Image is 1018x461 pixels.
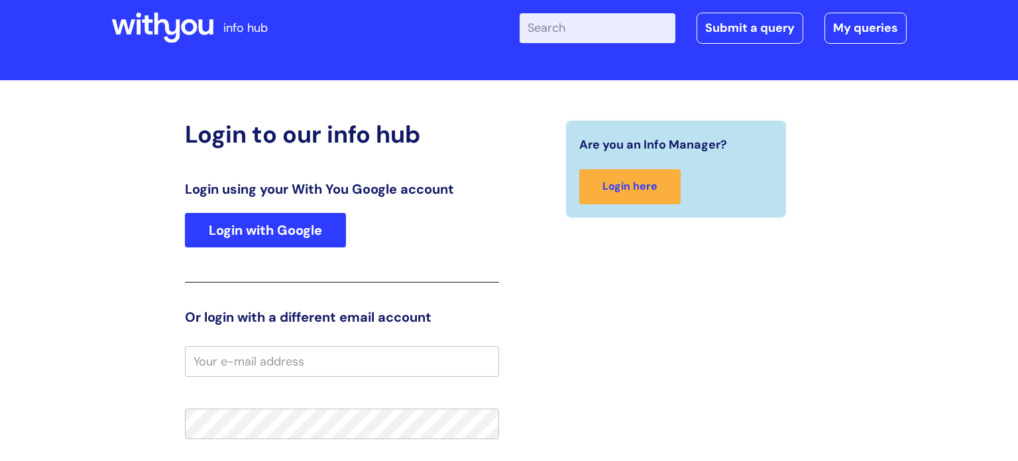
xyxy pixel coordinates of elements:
a: Submit a query [697,13,803,43]
input: Your e-mail address [185,346,499,377]
input: Search [520,13,675,42]
span: Are you an Info Manager? [579,134,727,155]
a: Login with Google [185,213,346,247]
a: Login here [579,169,681,204]
h2: Login to our info hub [185,120,499,149]
h3: Or login with a different email account [185,309,499,325]
a: My queries [824,13,907,43]
h3: Login using your With You Google account [185,181,499,197]
p: info hub [223,17,268,38]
